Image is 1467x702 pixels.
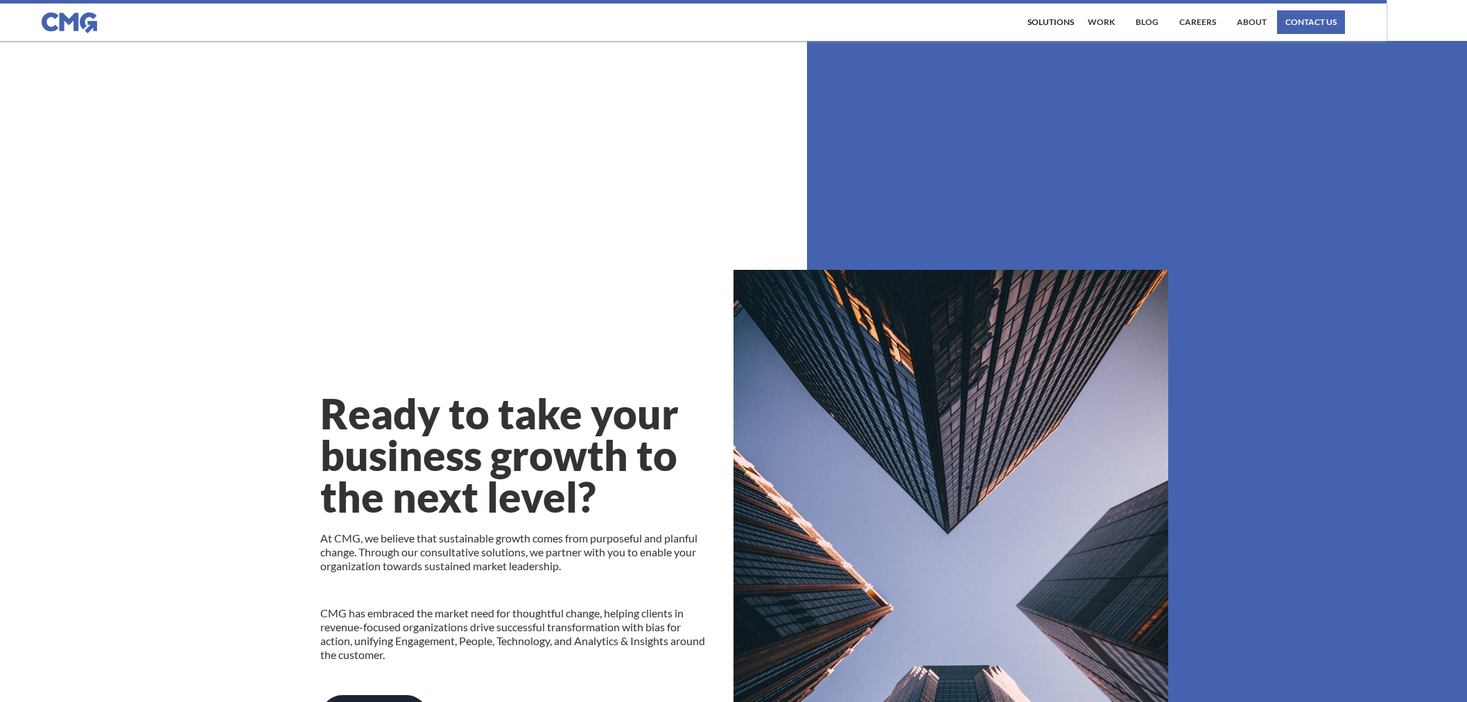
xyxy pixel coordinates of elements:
[320,606,713,662] p: CMG has embraced the market need for thoughtful change, helping clients in revenue-focused organi...
[320,393,713,517] h1: Ready to take your business growth to the next level?
[1084,10,1118,34] a: work
[320,531,713,573] p: At CMG, we believe that sustainable growth comes from purposeful and planful change. Through our ...
[42,12,97,33] img: CMG logo in blue.
[1285,18,1337,26] div: contact us
[1233,10,1270,34] a: About
[1176,10,1219,34] a: Careers
[1027,18,1074,26] div: Solutions
[1132,10,1162,34] a: Blog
